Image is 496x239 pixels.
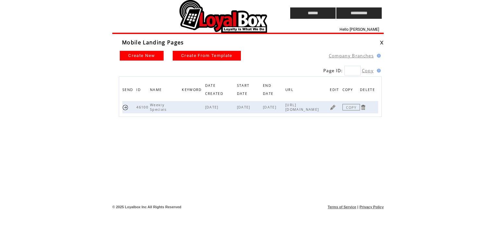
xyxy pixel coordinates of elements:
span: Hello [PERSON_NAME] [340,27,379,32]
a: DATE CREATED [205,83,225,95]
a: START DATE [237,83,250,95]
span: [DATE] [263,105,278,109]
span: | [357,205,358,209]
span: DATE CREATED [205,82,225,99]
span: URL [285,86,295,95]
a: Privacy Policy [359,205,384,209]
a: Terms of Service [328,205,356,209]
img: help.gif [375,54,381,58]
span: START DATE [237,82,250,99]
a: ID [136,87,143,91]
span: ID [136,86,143,95]
a: COPY [342,104,360,110]
span: 46100 [136,105,150,109]
span: END DATE [263,82,275,99]
span: EDIT [330,86,341,95]
span: DELETE [360,86,377,95]
img: help.gif [375,69,381,73]
span: [DATE] [237,105,252,109]
a: URL [285,87,295,91]
a: Create From Template [173,51,241,61]
span: © 2025 Loyalbox Inc All Rights Reserved [112,205,181,209]
span: [DATE] [205,105,220,109]
a: Create New [120,51,164,61]
a: Send this page URL by SMS [122,104,129,110]
a: KEYWORD [182,87,203,91]
span: COPY [342,86,354,95]
a: END DATE [263,83,275,95]
a: Company Branches [329,53,374,59]
span: SEND [122,86,135,95]
a: Click to edit page [330,104,336,110]
span: Weekly Specials [150,103,168,112]
span: KEYWORD [182,86,203,95]
span: [URL][DOMAIN_NAME] [285,103,320,112]
a: Click to delete page [360,104,366,110]
span: Mobile Landing Pages [122,39,184,46]
a: NAME [150,87,163,91]
span: Page ID: [323,68,343,74]
a: Copy [362,68,374,74]
span: NAME [150,86,163,95]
